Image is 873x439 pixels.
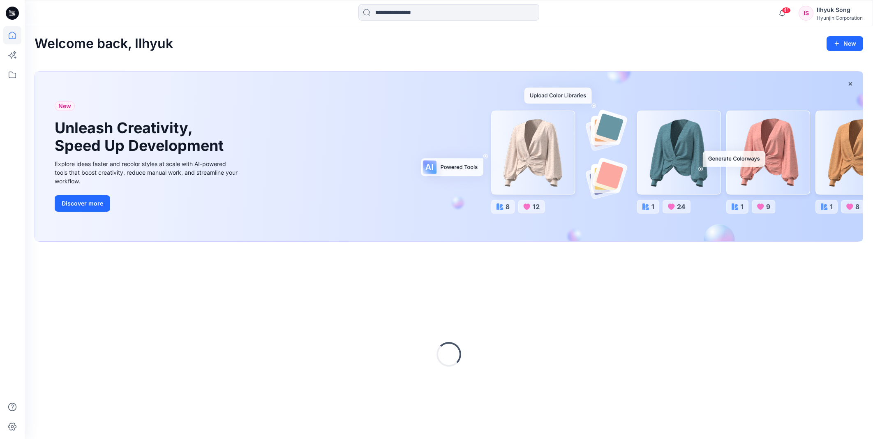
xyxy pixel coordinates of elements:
h2: Welcome back, Ilhyuk [35,36,173,51]
button: New [827,36,863,51]
div: IS [799,6,813,21]
div: Explore ideas faster and recolor styles at scale with AI-powered tools that boost creativity, red... [55,159,240,185]
button: Discover more [55,195,110,212]
div: Hyunjin Corporation [817,15,863,21]
span: New [58,101,71,111]
h1: Unleash Creativity, Speed Up Development [55,119,227,155]
span: 41 [782,7,791,14]
div: Ilhyuk Song [817,5,863,15]
a: Discover more [55,195,240,212]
